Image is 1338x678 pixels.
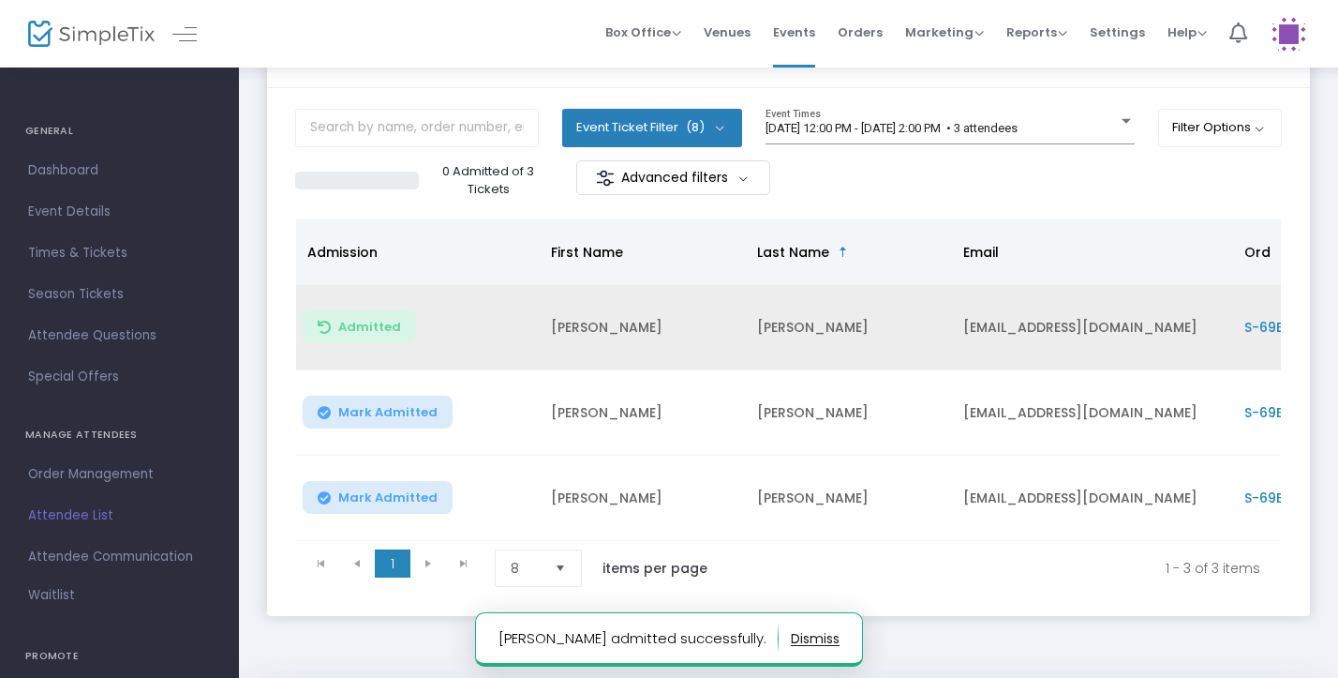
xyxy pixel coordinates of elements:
[303,481,453,514] button: Mark Admitted
[547,550,573,586] button: Select
[952,456,1233,541] td: [EMAIL_ADDRESS][DOMAIN_NAME]
[338,490,438,505] span: Mark Admitted
[1244,403,1338,422] span: S-69E040EC-1
[25,638,214,675] h4: PROMOTE
[303,396,453,429] button: Mark Admitted
[28,324,211,348] span: Attendee Questions
[704,8,751,56] span: Venues
[905,23,984,41] span: Marketing
[338,405,438,420] span: Mark Admitted
[757,243,829,262] span: Last Name
[576,160,770,195] m-button: Advanced filters
[540,370,746,456] td: [PERSON_NAME]
[426,162,551,199] p: 0 Admitted of 3 Tickets
[498,624,779,654] p: [PERSON_NAME] admitted successfully.
[596,169,615,188] img: filter
[28,365,211,389] span: Special Offers
[1167,23,1207,41] span: Help
[952,370,1233,456] td: [EMAIL_ADDRESS][DOMAIN_NAME]
[1090,8,1145,56] span: Settings
[28,200,211,224] span: Event Details
[338,320,401,335] span: Admitted
[766,121,1018,135] span: [DATE] 12:00 PM - [DATE] 2:00 PM • 3 attendees
[963,243,999,262] span: Email
[605,23,681,41] span: Box Office
[1006,23,1067,41] span: Reports
[838,8,883,56] span: Orders
[28,241,211,265] span: Times & Tickets
[303,310,416,343] button: Admitted
[686,120,705,135] span: (8)
[551,243,623,262] span: First Name
[296,219,1281,541] div: Data table
[307,243,378,262] span: Admission
[1244,243,1301,262] span: Order ID
[791,624,840,654] button: dismiss
[25,416,214,454] h4: MANAGE ATTENDEES
[747,550,1260,587] kendo-pager-info: 1 - 3 of 3 items
[25,113,214,150] h4: GENERAL
[836,245,851,260] span: Sortable
[28,545,211,569] span: Attendee Communication
[28,282,211,307] span: Season Tickets
[540,285,746,370] td: [PERSON_NAME]
[375,550,410,578] span: Page 1
[28,586,75,605] span: Waitlist
[746,285,952,370] td: [PERSON_NAME]
[1244,489,1338,507] span: S-69E040EC-1
[295,109,539,147] input: Search by name, order number, email, ip address
[952,285,1233,370] td: [EMAIL_ADDRESS][DOMAIN_NAME]
[28,158,211,183] span: Dashboard
[746,370,952,456] td: [PERSON_NAME]
[28,462,211,487] span: Order Management
[1244,318,1338,337] span: S-69E040EC-1
[746,456,952,541] td: [PERSON_NAME]
[28,504,211,528] span: Attendee List
[1158,109,1283,146] button: Filter Options
[562,109,742,146] button: Event Ticket Filter(8)
[773,8,815,56] span: Events
[540,456,746,541] td: [PERSON_NAME]
[602,559,707,578] label: items per page
[511,559,540,578] span: 8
